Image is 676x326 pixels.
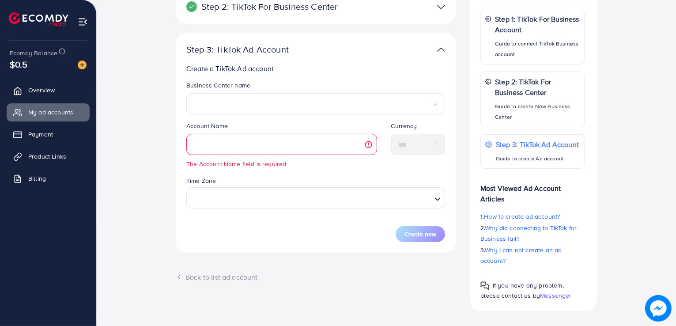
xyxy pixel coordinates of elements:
[186,1,354,12] p: Step 2: TikTok For Business Center
[480,245,585,266] p: 3.
[484,212,560,221] span: How to create ad account?
[186,159,377,168] small: The Account Name field is required
[7,148,90,165] a: Product Links
[496,153,579,164] p: Guide to create Ad account
[480,224,577,243] span: Why did connecting to TikTok for Business fail?
[186,81,445,93] legend: Business Center name
[396,226,445,242] button: Create new
[9,12,68,26] img: logo
[7,170,90,187] a: Billing
[404,230,436,239] span: Create new
[186,176,216,185] label: Time Zone
[190,190,431,206] input: Search for option
[186,121,377,134] legend: Account Name
[480,281,564,300] span: If you have any problem, please contact us by
[437,43,445,56] img: TikTok partner
[28,152,66,161] span: Product Links
[495,14,580,35] p: Step 1: TikTok For Business Account
[480,246,562,265] span: Why I can not create an ad account?
[540,291,571,300] span: Messenger
[495,101,580,122] p: Guide to create New Business Center
[10,49,57,57] span: Ecomdy Balance
[78,17,88,27] img: menu
[7,81,90,99] a: Overview
[496,139,579,150] p: Step 3: TikTok Ad Account
[186,44,354,55] p: Step 3: TikTok Ad Account
[7,103,90,121] a: My ad accounts
[495,38,580,60] p: Guide to connect TikTok Business account
[28,86,55,95] span: Overview
[186,187,445,208] div: Search for option
[176,272,456,282] div: Back to list ad account
[480,223,585,244] p: 2.
[480,281,489,290] img: Popup guide
[10,58,28,71] span: $0.5
[28,174,46,183] span: Billing
[437,0,445,13] img: TikTok partner
[495,76,580,98] p: Step 2: TikTok For Business Center
[391,121,446,134] legend: Currency
[480,211,585,222] p: 1.
[28,130,53,139] span: Payment
[78,61,87,69] img: image
[645,295,672,322] img: image
[28,108,73,117] span: My ad accounts
[7,125,90,143] a: Payment
[480,176,585,204] p: Most Viewed Ad Account Articles
[186,63,449,74] p: Create a TikTok Ad account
